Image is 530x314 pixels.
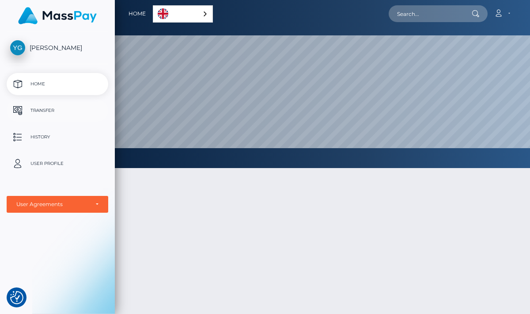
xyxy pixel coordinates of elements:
[7,44,108,52] span: [PERSON_NAME]
[10,291,23,304] img: Revisit consent button
[153,5,213,23] div: Language
[153,6,212,22] a: English
[10,157,105,170] p: User Profile
[10,130,105,144] p: History
[153,5,213,23] aside: Language selected: English
[10,104,105,117] p: Transfer
[7,196,108,213] button: User Agreements
[7,126,108,148] a: History
[7,100,108,122] a: Transfer
[389,5,472,22] input: Search...
[129,4,146,23] a: Home
[18,7,97,24] img: MassPay
[10,291,23,304] button: Consent Preferences
[7,153,108,175] a: User Profile
[7,73,108,95] a: Home
[16,201,89,208] div: User Agreements
[10,77,105,91] p: Home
